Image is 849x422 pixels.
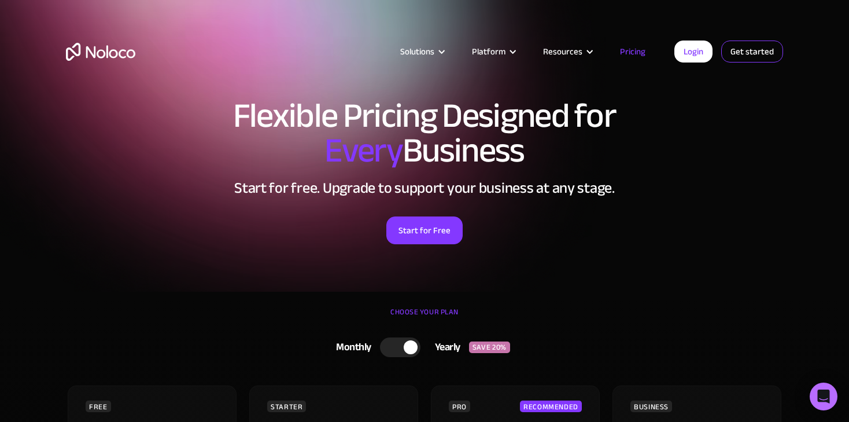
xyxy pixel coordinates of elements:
div: Solutions [400,44,434,59]
a: Pricing [606,44,660,59]
h1: Flexible Pricing Designed for Business [66,98,783,168]
div: Resources [529,44,606,59]
div: STARTER [267,401,306,412]
div: SAVE 20% [469,342,510,353]
a: Get started [721,41,783,63]
a: Start for Free [386,216,463,244]
a: Login [674,41,713,63]
span: Every [324,118,403,183]
div: Open Intercom Messenger [810,383,837,410]
div: CHOOSE YOUR PLAN [66,303,783,332]
div: Solutions [386,44,457,59]
div: Platform [472,44,505,59]
div: Yearly [420,339,469,356]
div: Monthly [322,339,380,356]
a: home [66,43,135,61]
div: FREE [86,401,111,412]
div: RECOMMENDED [520,401,582,412]
div: Platform [457,44,529,59]
div: PRO [449,401,470,412]
h2: Start for free. Upgrade to support your business at any stage. [66,179,783,197]
div: BUSINESS [630,401,672,412]
div: Resources [543,44,582,59]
